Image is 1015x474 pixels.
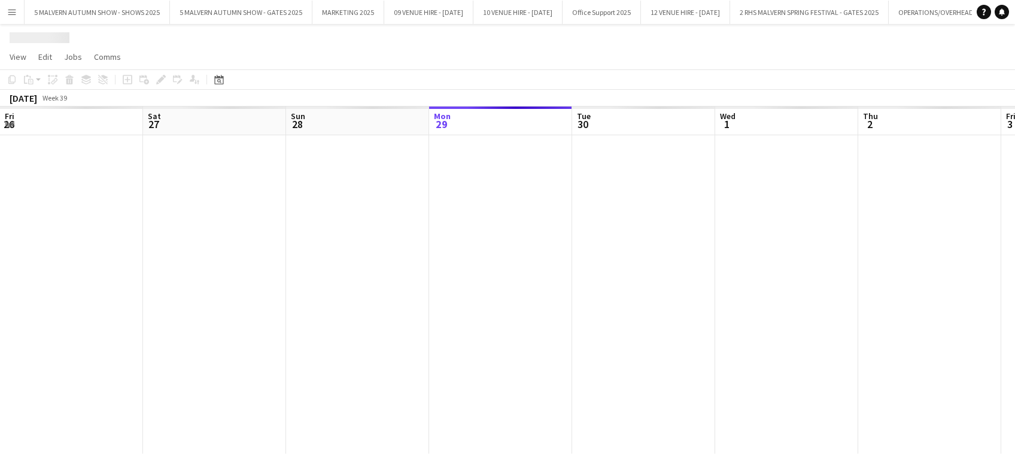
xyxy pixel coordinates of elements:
[718,117,736,131] span: 1
[59,49,87,65] a: Jobs
[432,117,451,131] span: 29
[312,1,384,24] button: MARKETING 2025
[577,111,591,121] span: Tue
[170,1,312,24] button: 5 MALVERN AUTUMN SHOW - GATES 2025
[291,111,305,121] span: Sun
[861,117,878,131] span: 2
[10,92,37,104] div: [DATE]
[89,49,126,65] a: Comms
[289,117,305,131] span: 28
[39,93,69,102] span: Week 39
[3,117,14,131] span: 26
[473,1,563,24] button: 10 VENUE HIRE - [DATE]
[863,111,878,121] span: Thu
[384,1,473,24] button: 09 VENUE HIRE - [DATE]
[64,51,82,62] span: Jobs
[720,111,736,121] span: Wed
[38,51,52,62] span: Edit
[10,51,26,62] span: View
[94,51,121,62] span: Comms
[5,111,14,121] span: Fri
[34,49,57,65] a: Edit
[25,1,170,24] button: 5 MALVERN AUTUMN SHOW - SHOWS 2025
[730,1,889,24] button: 2 RHS MALVERN SPRING FESTIVAL - GATES 2025
[575,117,591,131] span: 30
[889,1,999,24] button: OPERATIONS/OVERHEAD 2025
[434,111,451,121] span: Mon
[641,1,730,24] button: 12 VENUE HIRE - [DATE]
[563,1,641,24] button: Office Support 2025
[146,117,161,131] span: 27
[148,111,161,121] span: Sat
[5,49,31,65] a: View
